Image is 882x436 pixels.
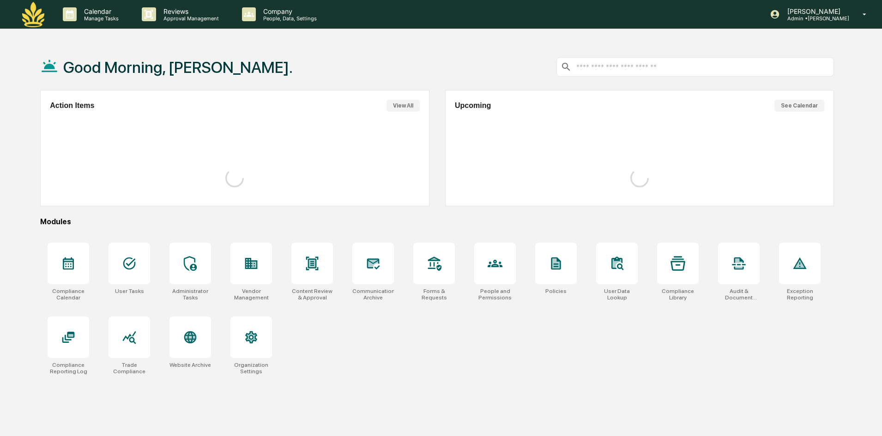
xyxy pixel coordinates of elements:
p: Approval Management [156,15,224,22]
h1: Good Morning, [PERSON_NAME]. [63,58,293,77]
div: Exception Reporting [779,288,821,301]
div: Communications Archive [352,288,394,301]
div: Compliance Library [657,288,699,301]
p: [PERSON_NAME] [780,7,849,15]
p: Manage Tasks [77,15,123,22]
div: User Tasks [115,288,144,294]
div: Audit & Document Logs [718,288,760,301]
div: Vendor Management [230,288,272,301]
p: Reviews [156,7,224,15]
div: Trade Compliance [109,362,150,375]
h2: Upcoming [455,102,491,110]
div: Compliance Calendar [48,288,89,301]
p: Company [256,7,321,15]
p: Calendar [77,7,123,15]
div: User Data Lookup [596,288,638,301]
div: Compliance Reporting Log [48,362,89,375]
div: Website Archive [169,362,211,368]
div: Policies [545,288,567,294]
p: Admin • [PERSON_NAME] [780,15,849,22]
p: People, Data, Settings [256,15,321,22]
div: People and Permissions [474,288,516,301]
h2: Action Items [50,102,94,110]
div: Administrator Tasks [169,288,211,301]
div: Content Review & Approval [291,288,333,301]
div: Forms & Requests [413,288,455,301]
img: logo [22,2,44,27]
div: Modules [40,217,834,226]
div: Organization Settings [230,362,272,375]
button: See Calendar [774,100,824,112]
button: View All [387,100,420,112]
